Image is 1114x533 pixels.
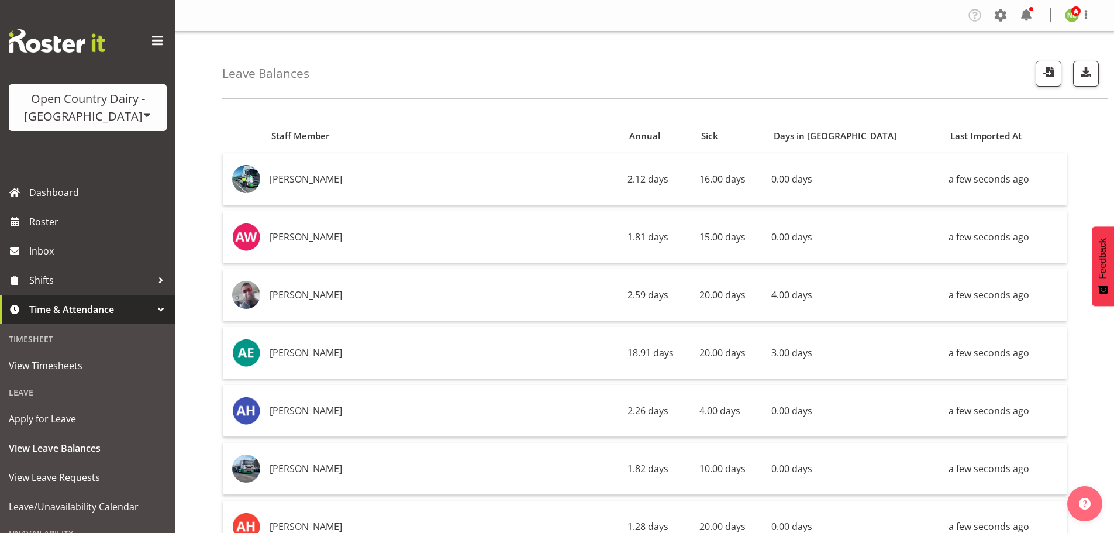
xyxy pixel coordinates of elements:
[1098,238,1108,279] span: Feedback
[699,173,746,185] span: 16.00 days
[3,327,173,351] div: Timesheet
[265,211,623,263] td: [PERSON_NAME]
[9,410,167,428] span: Apply for Leave
[20,90,155,125] div: Open Country Dairy - [GEOGRAPHIC_DATA]
[3,492,173,521] a: Leave/Unavailability Calendar
[271,129,330,143] span: Staff Member
[265,385,623,437] td: [PERSON_NAME]
[949,462,1029,475] span: a few seconds ago
[949,231,1029,243] span: a few seconds ago
[949,520,1029,533] span: a few seconds ago
[627,346,674,359] span: 18.91 days
[627,462,668,475] span: 1.82 days
[232,397,260,425] img: andy-haywood7381.jpg
[232,165,260,193] img: nathan-vincent44f63a11455f02e92e981671c39a75ab.png
[771,346,812,359] span: 3.00 days
[265,443,623,495] td: [PERSON_NAME]
[9,29,105,53] img: Rosterit website logo
[699,462,746,475] span: 10.00 days
[9,469,167,486] span: View Leave Requests
[232,455,260,483] img: andrew-muirad45df72db9e0ef9b86311889fb83021.png
[3,463,173,492] a: View Leave Requests
[771,231,812,243] span: 0.00 days
[629,129,660,143] span: Annual
[699,404,740,417] span: 4.00 days
[222,67,309,80] h4: Leave Balances
[699,346,746,359] span: 20.00 days
[627,404,668,417] span: 2.26 days
[699,288,746,301] span: 20.00 days
[699,231,746,243] span: 15.00 days
[1073,61,1099,87] button: Download Leave Balances
[949,346,1029,359] span: a few seconds ago
[29,242,170,260] span: Inbox
[1065,8,1079,22] img: nicole-lloyd7454.jpg
[9,439,167,457] span: View Leave Balances
[232,339,260,367] img: andy-earnshaw7380.jpg
[3,404,173,434] a: Apply for Leave
[265,327,623,379] td: [PERSON_NAME]
[232,223,260,251] img: athol-warnock7375.jpg
[774,129,896,143] span: Days in [GEOGRAPHIC_DATA]
[265,269,623,321] td: [PERSON_NAME]
[1079,498,1091,510] img: help-xxl-2.png
[949,404,1029,417] span: a few seconds ago
[1092,226,1114,306] button: Feedback - Show survey
[949,288,1029,301] span: a few seconds ago
[3,434,173,463] a: View Leave Balances
[29,213,170,231] span: Roster
[3,351,173,380] a: View Timesheets
[699,520,746,533] span: 20.00 days
[9,357,167,374] span: View Timesheets
[771,404,812,417] span: 0.00 days
[232,281,260,309] img: alan-rolton04c296bc37223c8dd08f2cd7387a414a.png
[771,462,812,475] span: 0.00 days
[627,520,668,533] span: 1.28 days
[627,231,668,243] span: 1.81 days
[265,153,623,205] td: [PERSON_NAME]
[771,520,812,533] span: 0.00 days
[29,271,152,289] span: Shifts
[9,498,167,515] span: Leave/Unavailability Calendar
[29,184,170,201] span: Dashboard
[3,380,173,404] div: Leave
[627,173,668,185] span: 2.12 days
[950,129,1022,143] span: Last Imported At
[949,173,1029,185] span: a few seconds ago
[771,288,812,301] span: 4.00 days
[771,173,812,185] span: 0.00 days
[1036,61,1061,87] button: Import Leave Balances
[627,288,668,301] span: 2.59 days
[29,301,152,318] span: Time & Attendance
[701,129,718,143] span: Sick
